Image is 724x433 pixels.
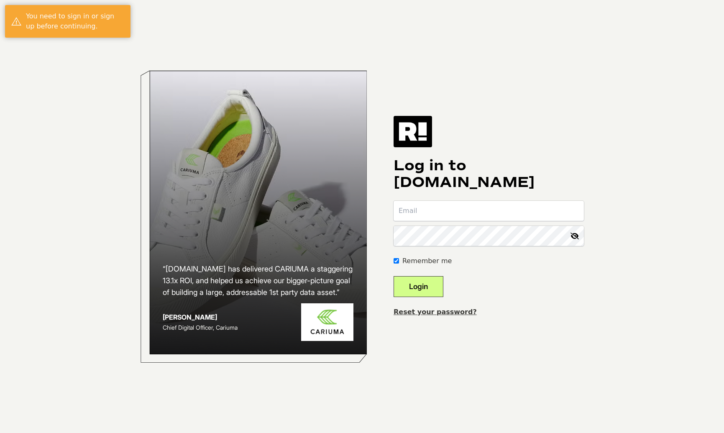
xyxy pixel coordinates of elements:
[163,263,353,298] h2: “[DOMAIN_NAME] has delivered CARIUMA a staggering 13.1x ROI, and helped us achieve our bigger-pic...
[301,303,353,341] img: Cariuma
[394,157,584,191] h1: Log in to [DOMAIN_NAME]
[394,116,432,147] img: Retention.com
[402,256,452,266] label: Remember me
[394,308,477,316] a: Reset your password?
[163,313,217,321] strong: [PERSON_NAME]
[163,324,238,331] span: Chief Digital Officer, Cariuma
[394,276,443,297] button: Login
[394,201,584,221] input: Email
[26,11,124,31] div: You need to sign in or sign up before continuing.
